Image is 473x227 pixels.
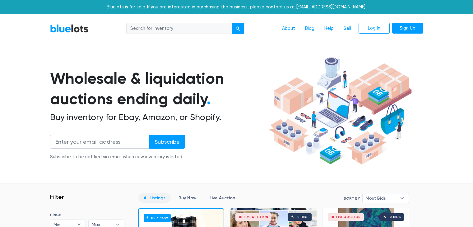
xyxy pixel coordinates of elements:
div: Subscribe to be notified via email when new inventory is listed. [50,154,185,160]
a: Blog [300,23,319,35]
a: All Listings [138,193,171,203]
h6: Buy Now [144,214,171,222]
h2: Buy inventory for Ebay, Amazon, or Shopify. [50,112,267,123]
img: hero-ee84e7d0318cb26816c560f6b4441b76977f77a177738b4e94f68c95b2b83dbb.png [267,54,414,168]
a: BlueLots [50,24,89,33]
a: Sell [339,23,356,35]
span: . [207,90,211,108]
a: Live Auction [204,193,240,203]
h6: PRICE [50,213,124,217]
h3: Filter [50,193,64,201]
span: Most Bids [366,193,397,203]
div: Live Auction [244,215,268,219]
a: Log In [359,23,390,34]
div: 0 bids [297,215,308,219]
div: Live Auction [336,215,361,219]
input: Search for inventory [126,23,232,34]
a: Buy Now [173,193,202,203]
h1: Wholesale & liquidation auctions ending daily [50,68,267,109]
a: Help [319,23,339,35]
a: About [277,23,300,35]
input: Subscribe [149,135,185,149]
a: Sign Up [392,23,423,34]
label: Sort By [344,196,360,201]
div: 0 bids [390,215,401,219]
input: Enter your email address [50,135,150,149]
b: ▾ [396,193,409,203]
